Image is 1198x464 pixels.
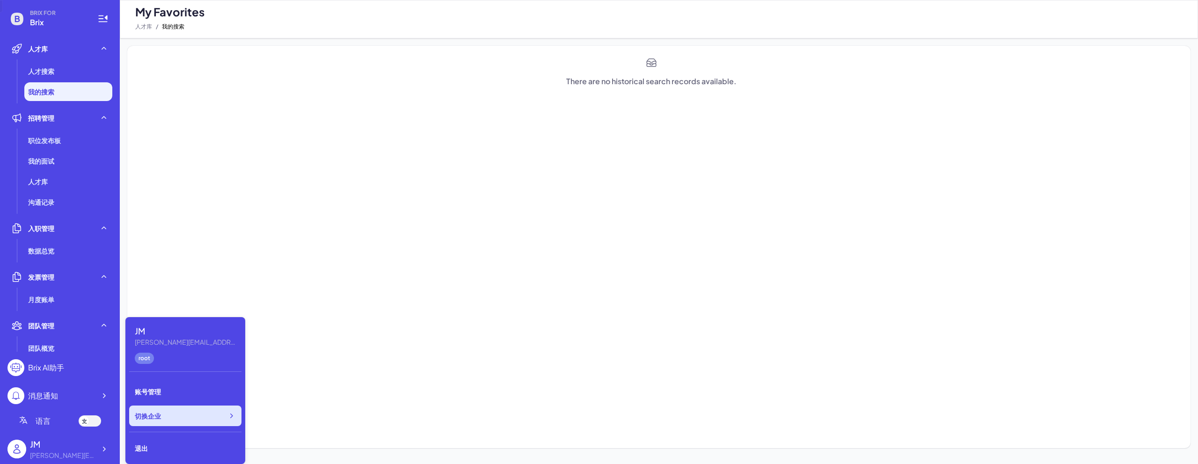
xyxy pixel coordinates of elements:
[135,411,161,420] span: 切换企业
[156,21,158,32] span: /
[28,390,58,401] div: 消息通知
[28,321,54,330] span: 团队管理
[28,87,54,96] span: 我的搜索
[28,113,54,123] span: 招聘管理
[135,325,238,337] div: JM
[129,381,241,402] div: 账号管理
[28,295,54,304] span: 月度账单
[30,9,86,17] span: BRIX FOR
[28,136,61,145] span: 职位发布板
[30,450,95,460] div: james@joinbrix.com
[129,438,241,458] div: 退出
[135,4,205,19] span: My Favorites
[28,177,48,186] span: 人才库
[28,197,54,207] span: 沟通记录
[28,44,48,53] span: 人才库
[7,440,26,458] img: user_logo.png
[28,156,54,166] span: 我的面试
[135,353,154,364] div: root
[28,246,54,255] span: 数据总览
[28,362,64,373] div: Brix AI助手
[162,21,184,32] span: 我的搜索
[28,224,54,233] span: 入职管理
[28,272,54,282] span: 发票管理
[30,17,86,28] span: Brix
[36,415,51,427] span: 语言
[135,337,238,347] div: james@joinbrix.com
[28,66,54,76] span: 人才搜索
[28,343,54,353] span: 团队概览
[30,438,95,450] div: JM
[566,76,737,87] div: There are no historical search records available.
